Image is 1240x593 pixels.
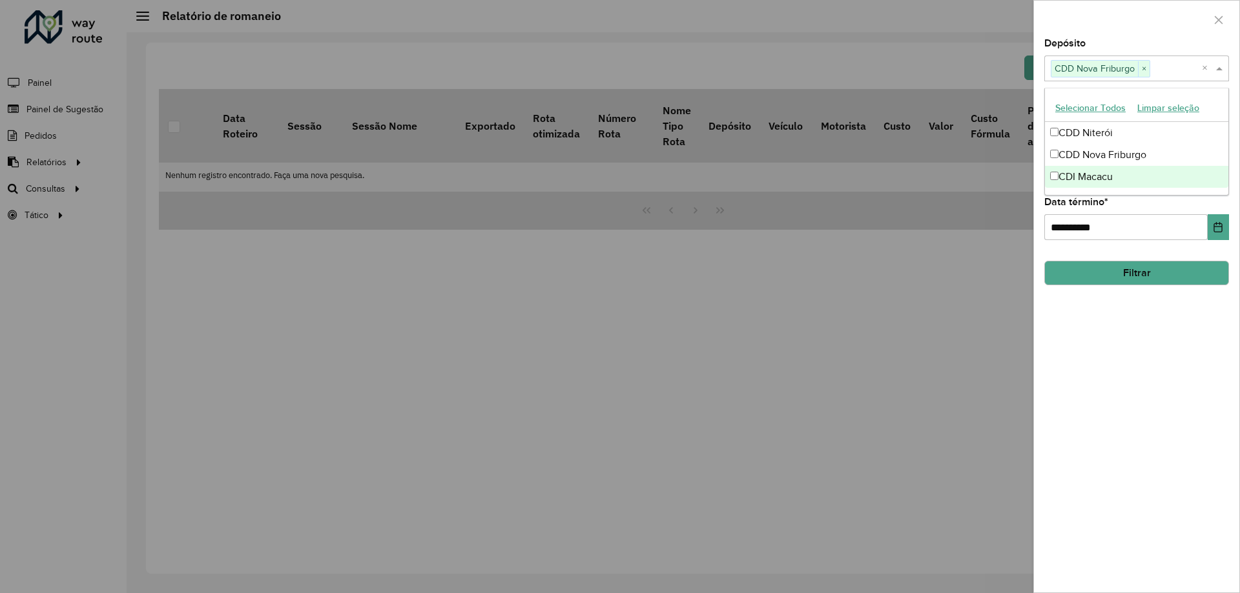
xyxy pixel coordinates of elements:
div: CDD Niterói [1045,122,1228,144]
label: Data término [1044,194,1108,210]
ng-dropdown-panel: Options list [1044,88,1229,196]
button: Choose Date [1208,214,1229,240]
div: CDD Nova Friburgo [1045,144,1228,166]
button: Filtrar [1044,261,1229,285]
span: CDD Nova Friburgo [1051,61,1138,76]
span: Clear all [1202,61,1213,76]
span: × [1138,61,1150,77]
button: Limpar seleção [1131,98,1205,118]
label: Depósito [1044,35,1086,51]
button: Selecionar Todos [1049,98,1131,118]
div: CDI Macacu [1045,166,1228,188]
